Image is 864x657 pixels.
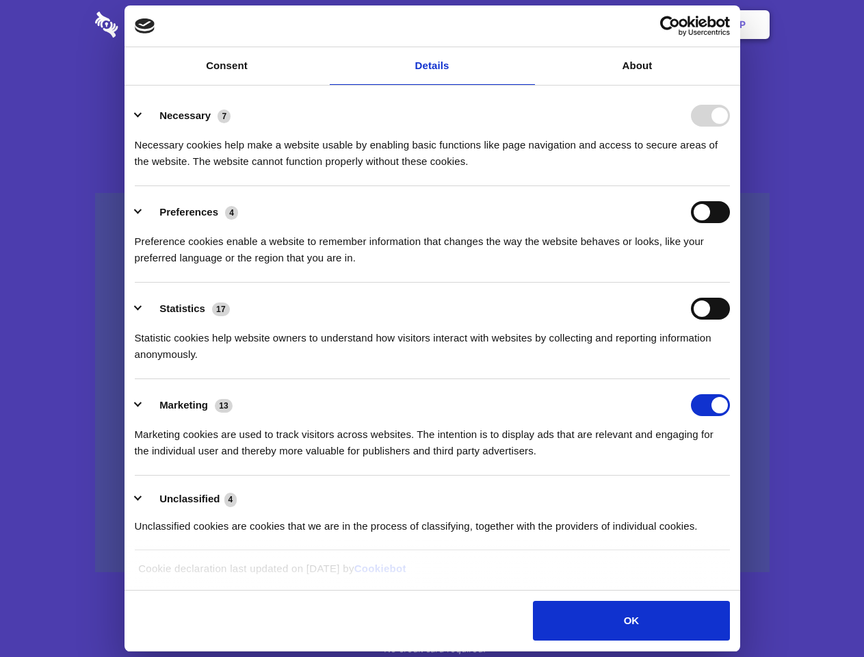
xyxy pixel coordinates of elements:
a: Details [330,47,535,85]
div: Cookie declaration last updated on [DATE] by [128,561,736,587]
div: Marketing cookies are used to track visitors across websites. The intention is to display ads tha... [135,416,730,459]
button: Unclassified (4) [135,491,246,508]
h1: Eliminate Slack Data Loss. [95,62,770,111]
label: Statistics [159,302,205,314]
a: Contact [555,3,618,46]
span: 4 [225,206,238,220]
div: Necessary cookies help make a website usable by enabling basic functions like page navigation and... [135,127,730,170]
a: Cookiebot [354,563,406,574]
button: Statistics (17) [135,298,239,320]
div: Preference cookies enable a website to remember information that changes the way the website beha... [135,223,730,266]
button: Marketing (13) [135,394,241,416]
a: Login [620,3,680,46]
a: Usercentrics Cookiebot - opens in a new window [610,16,730,36]
a: Pricing [402,3,461,46]
button: OK [533,601,729,641]
div: Unclassified cookies are cookies that we are in the process of classifying, together with the pro... [135,508,730,534]
h4: Auto-redaction of sensitive data, encrypted data sharing and self-destructing private chats. Shar... [95,125,770,170]
span: 13 [215,399,233,413]
label: Marketing [159,399,208,411]
a: About [535,47,740,85]
span: 7 [218,109,231,123]
img: logo-wordmark-white-trans-d4663122ce5f474addd5e946df7df03e33cb6a1c49d2221995e7729f52c070b2.svg [95,12,212,38]
span: 17 [212,302,230,316]
span: 4 [224,493,237,506]
label: Preferences [159,206,218,218]
img: logo [135,18,155,34]
button: Preferences (4) [135,201,247,223]
a: Consent [125,47,330,85]
label: Necessary [159,109,211,121]
iframe: Drift Widget Chat Controller [796,589,848,641]
a: Wistia video thumbnail [95,193,770,573]
div: Statistic cookies help website owners to understand how visitors interact with websites by collec... [135,320,730,363]
button: Necessary (7) [135,105,239,127]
